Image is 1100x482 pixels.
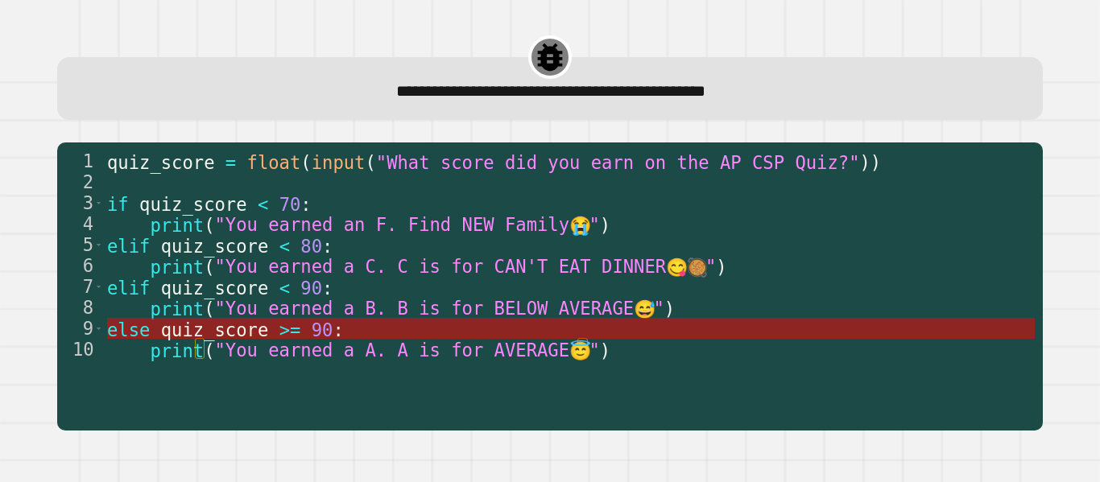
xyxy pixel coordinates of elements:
div: 9 [57,318,104,339]
div: 5 [57,234,104,255]
span: 90 [300,277,322,298]
span: print [150,298,204,319]
span: quiz_score [161,235,269,256]
span: if [107,193,129,214]
div: 8 [57,297,104,318]
span: ) [600,340,610,360]
span: "What score did you earn on the AP CSP Quiz?" [376,151,860,172]
span: < [279,277,290,298]
div: 2 [57,171,104,192]
span: ( [204,298,214,319]
div: 4 [57,213,104,234]
span: 90 [312,319,333,340]
span: ( [365,151,375,172]
span: quiz_score [161,319,269,340]
span: = [225,151,236,172]
div: 7 [57,276,104,297]
span: print [150,256,204,277]
span: quiz_score [107,151,215,172]
span: 😭 [569,215,589,236]
span: input [312,151,366,172]
span: ) [716,256,726,277]
span: : [322,235,333,256]
div: 10 [57,339,104,360]
span: 🥘 [686,257,705,278]
span: : [322,277,333,298]
span: ) [600,214,610,235]
span: "You earned an F. Find NEW Family " [214,213,599,234]
span: 😅 [634,299,653,319]
span: Toggle code folding, rows 9 through 10 [94,318,103,339]
div: 3 [57,192,104,213]
span: < [279,235,290,256]
span: "You earned a B. B is for BELOW AVERAGE " [214,297,664,318]
span: quiz_score [161,277,269,298]
span: print [150,340,204,360]
span: ) [664,298,675,319]
span: ( [204,214,214,235]
span: quiz_score [139,193,247,214]
div: 6 [57,255,104,276]
span: ( [300,151,311,172]
span: ( [204,256,214,277]
span: 80 [300,235,322,256]
span: 😇 [569,340,589,361]
span: "You earned a C. C is for CAN'T EAT DINNER " [214,255,716,276]
span: print [150,214,204,235]
span: "You earned a A. A is for AVERAGE " [214,339,599,360]
span: : [300,193,311,214]
span: >= [279,319,301,340]
span: Toggle code folding, rows 7 through 8 [94,276,103,297]
span: elif [107,235,150,256]
span: < [258,193,268,214]
span: 😋 [666,257,685,278]
span: )) [859,151,881,172]
span: else [107,319,150,340]
span: Toggle code folding, rows 5 through 6 [94,234,103,255]
span: ( [204,340,214,360]
span: elif [107,277,150,298]
span: float [247,151,301,172]
div: 1 [57,150,104,171]
span: 70 [279,193,301,214]
span: : [333,319,343,340]
span: Toggle code folding, rows 3 through 4 [94,192,103,213]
